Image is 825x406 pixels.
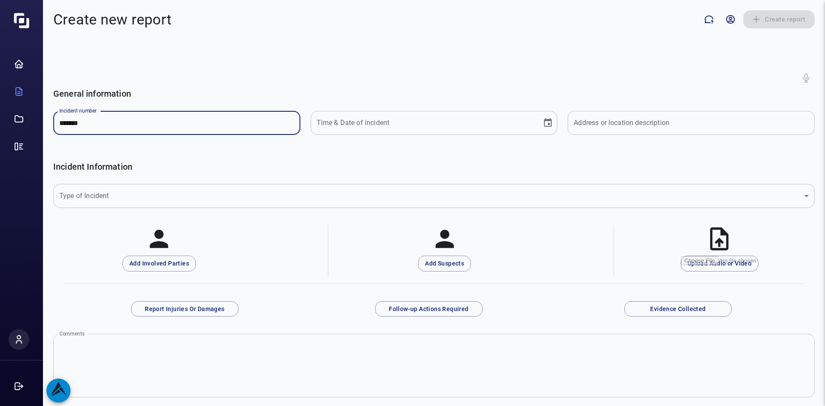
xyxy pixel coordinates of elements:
label: Incident number [59,107,97,114]
button: Choose date [539,114,556,131]
div: Evidence Collected [650,304,706,314]
button: Evidence Collected [624,301,732,317]
label: Comments [59,330,85,337]
input: Upload Audio or Video [681,256,758,271]
button: Add Involved Parties [122,256,196,272]
button: Report Injuries Or Damages [131,301,238,317]
button: Follow-up Actions Required [375,301,483,317]
button: Add Suspects [418,256,471,272]
h6: Incident Information [53,160,815,174]
div: Report Injuries Or Damages [145,304,224,314]
button: add [46,379,70,403]
h6: General information [53,87,815,101]
label: Upload Audio or Video [681,256,758,272]
div: Follow-up Actions Required [389,304,468,314]
img: vpj8eeh3pfOxh9Hu0eaQRnmXcTMAETMAEQhL4LyN26tEpyxP3AAAAAElFTkSuQmCC [9,13,34,28]
h4: Create new report [53,11,171,28]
